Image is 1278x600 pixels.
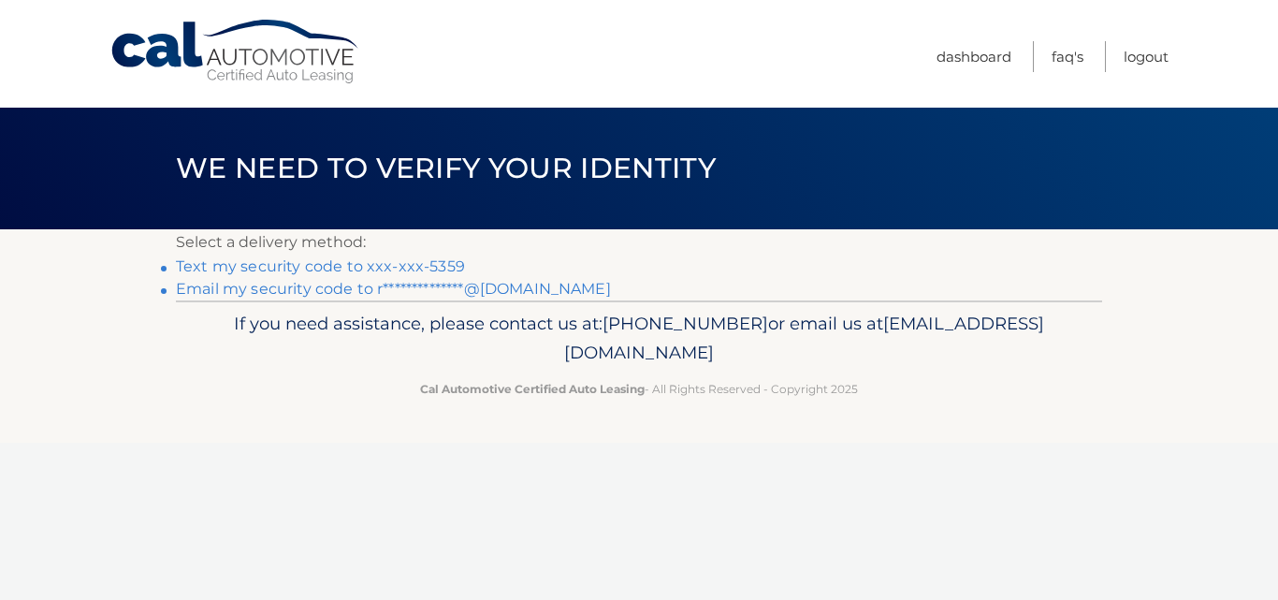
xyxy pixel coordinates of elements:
span: We need to verify your identity [176,151,716,185]
a: FAQ's [1052,41,1083,72]
p: Select a delivery method: [176,229,1102,256]
p: - All Rights Reserved - Copyright 2025 [188,379,1090,399]
span: [PHONE_NUMBER] [603,313,768,334]
p: If you need assistance, please contact us at: or email us at [188,309,1090,369]
strong: Cal Automotive Certified Auto Leasing [420,382,645,396]
a: Logout [1124,41,1169,72]
a: Cal Automotive [109,19,362,85]
a: Dashboard [937,41,1011,72]
a: Text my security code to xxx-xxx-5359 [176,257,465,275]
